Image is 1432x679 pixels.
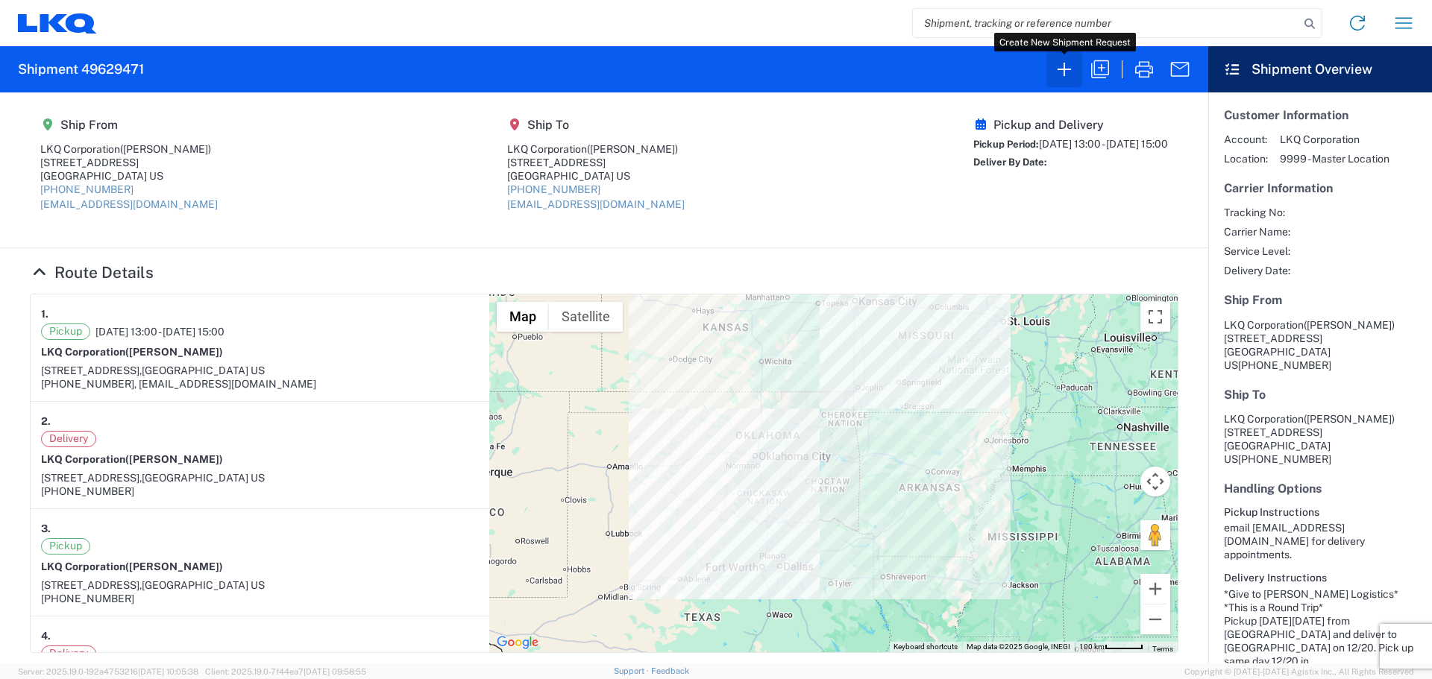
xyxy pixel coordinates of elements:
[587,143,678,155] span: ([PERSON_NAME])
[1224,244,1290,258] span: Service Level:
[507,118,685,132] h5: Ship To
[41,560,223,572] strong: LKQ Corporation
[497,302,549,332] button: Show street map
[41,431,96,447] span: Delivery
[1224,133,1268,146] span: Account:
[1280,133,1389,146] span: LKQ Corporation
[507,198,685,210] a: [EMAIL_ADDRESS][DOMAIN_NAME]
[1224,521,1416,561] div: email [EMAIL_ADDRESS][DOMAIN_NAME] for delivery appointments.
[41,364,142,376] span: [STREET_ADDRESS],
[95,325,224,338] span: [DATE] 13:00 - [DATE] 15:00
[40,156,218,169] div: [STREET_ADDRESS]
[1238,453,1331,465] span: [PHONE_NUMBER]
[40,198,218,210] a: [EMAIL_ADDRESS][DOMAIN_NAME]
[41,412,51,431] strong: 2.
[41,472,142,484] span: [STREET_ADDRESS],
[41,346,223,358] strong: LKQ Corporation
[1224,388,1416,402] h5: Ship To
[967,642,1070,651] span: Map data ©2025 Google, INEGI
[41,519,51,538] strong: 3.
[125,453,223,465] span: ([PERSON_NAME])
[205,667,366,676] span: Client: 2025.19.0-7f44ea7
[651,666,689,675] a: Feedback
[507,142,685,156] div: LKQ Corporation
[1304,319,1395,331] span: ([PERSON_NAME])
[1152,645,1173,653] a: Terms
[1140,302,1170,332] button: Toggle fullscreen view
[1224,225,1290,239] span: Carrier Name:
[493,633,542,652] a: Open this area in Google Maps (opens a new window)
[1224,319,1304,331] span: LKQ Corporation
[142,579,265,591] span: [GEOGRAPHIC_DATA] US
[1224,181,1416,195] h5: Carrier Information
[1224,293,1416,307] h5: Ship From
[1224,481,1416,496] h5: Handling Options
[1224,332,1322,344] span: [STREET_ADDRESS]
[913,9,1299,37] input: Shipment, tracking or reference number
[1140,574,1170,604] button: Zoom in
[41,579,142,591] span: [STREET_ADDRESS],
[1140,520,1170,550] button: Drag Pegman onto the map to open Street View
[1075,642,1148,652] button: Map Scale: 100 km per 48 pixels
[125,346,223,358] span: ([PERSON_NAME])
[41,538,90,555] span: Pickup
[1224,264,1290,277] span: Delivery Date:
[18,667,198,676] span: Server: 2025.19.0-192a4753216
[125,560,223,572] span: ([PERSON_NAME])
[138,667,198,676] span: [DATE] 10:05:38
[894,642,958,652] button: Keyboard shortcuts
[18,60,144,78] h2: Shipment 49629471
[1224,412,1416,466] address: [GEOGRAPHIC_DATA] US
[1280,152,1389,165] span: 9999 - Master Location
[507,183,600,195] a: [PHONE_NUMBER]
[1184,665,1414,678] span: Copyright © [DATE]-[DATE] Agistix Inc., All Rights Reserved
[30,263,154,282] a: Hide Details
[40,183,134,195] a: [PHONE_NUMBER]
[40,142,218,156] div: LKQ Corporation
[1224,206,1290,219] span: Tracking No:
[1304,413,1395,425] span: ([PERSON_NAME])
[1224,152,1268,165] span: Location:
[973,118,1168,132] h5: Pickup and Delivery
[1224,506,1416,519] h6: Pickup Instructions
[41,453,223,465] strong: LKQ Corporation
[493,633,542,652] img: Google
[549,302,623,332] button: Show satellite imagery
[120,143,211,155] span: ([PERSON_NAME])
[507,169,685,183] div: [GEOGRAPHIC_DATA] US
[41,627,51,645] strong: 4.
[973,139,1039,150] span: Pickup Period:
[1140,467,1170,496] button: Map camera controls
[1238,359,1331,371] span: [PHONE_NUMBER]
[142,472,265,484] span: [GEOGRAPHIC_DATA] US
[507,156,685,169] div: [STREET_ADDRESS]
[1224,413,1395,438] span: LKQ Corporation [STREET_ADDRESS]
[1140,604,1170,634] button: Zoom out
[304,667,366,676] span: [DATE] 09:58:55
[1039,138,1168,150] span: [DATE] 13:00 - [DATE] 15:00
[614,666,651,675] a: Support
[40,169,218,183] div: [GEOGRAPHIC_DATA] US
[41,645,96,662] span: Delivery
[1224,318,1416,372] address: [GEOGRAPHIC_DATA] US
[1079,642,1105,651] span: 100 km
[142,364,265,376] span: [GEOGRAPHIC_DATA] US
[41,305,48,323] strong: 1.
[41,377,479,391] div: [PHONE_NUMBER], [EMAIL_ADDRESS][DOMAIN_NAME]
[973,157,1047,168] span: Deliver By Date:
[41,323,90,340] span: Pickup
[40,118,218,132] h5: Ship From
[41,484,479,498] div: [PHONE_NUMBER]
[1224,572,1416,584] h6: Delivery Instructions
[1208,46,1432,92] header: Shipment Overview
[1224,108,1416,122] h5: Customer Information
[41,592,479,605] div: [PHONE_NUMBER]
